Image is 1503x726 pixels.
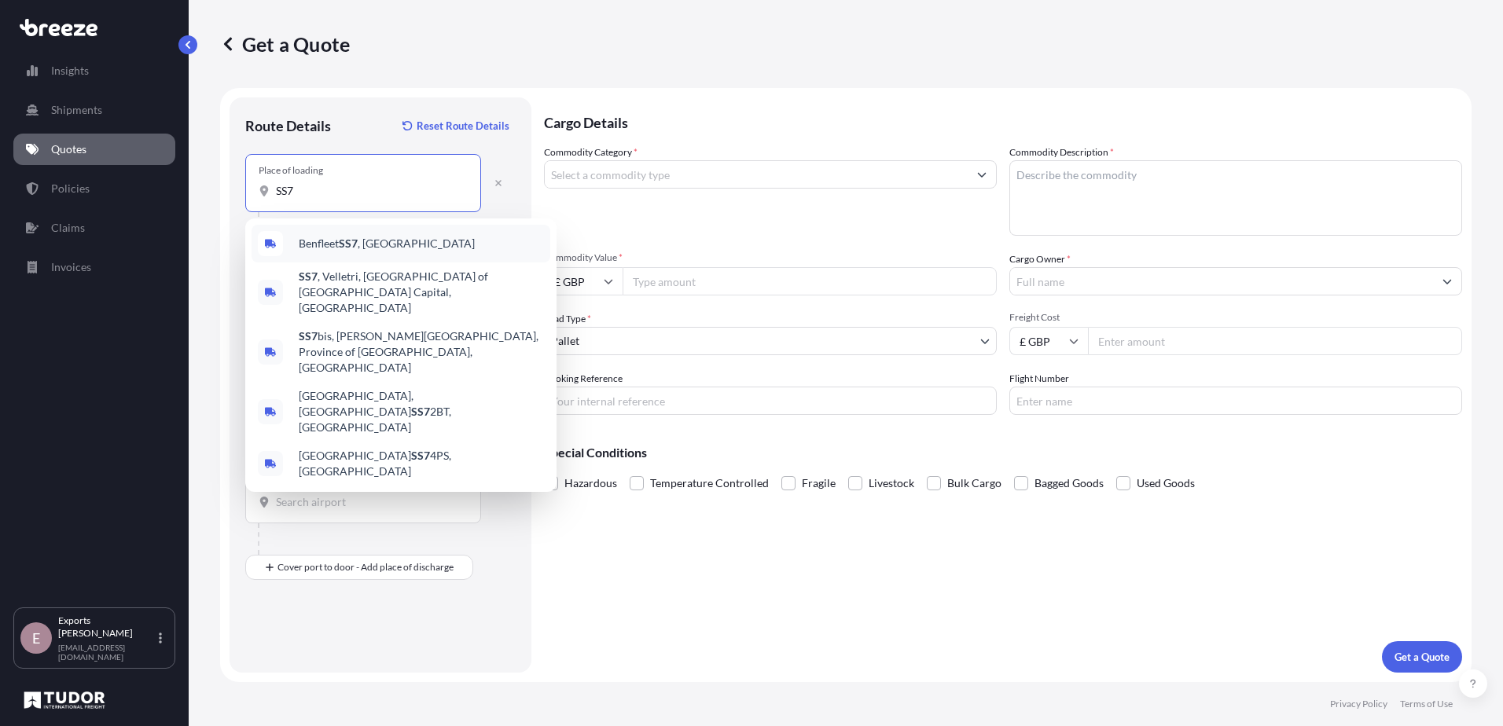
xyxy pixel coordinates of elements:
p: Insights [51,63,89,79]
p: Exports [PERSON_NAME] [58,614,156,640]
p: Quotes [51,141,86,157]
p: Privacy Policy [1330,698,1387,710]
span: [GEOGRAPHIC_DATA] 4PS, [GEOGRAPHIC_DATA] [299,448,544,479]
label: Commodity Category [544,145,638,160]
input: Enter name [1009,387,1462,415]
b: SS7 [299,269,318,283]
label: Commodity Description [1009,145,1114,160]
span: Hazardous [564,471,617,495]
span: Pallet [551,333,579,349]
input: Select a commodity type [545,160,968,189]
span: bis, [PERSON_NAME][GEOGRAPHIC_DATA], Province of [GEOGRAPHIC_DATA], [GEOGRAPHIC_DATA] [299,328,544,376]
b: SS7 [411,405,430,418]
span: Load Type [544,311,591,327]
button: Show suggestions [1433,267,1461,295]
p: Get a Quote [1395,649,1450,665]
span: Used Goods [1137,471,1195,495]
span: Cover port to door - Add place of discharge [277,559,454,575]
p: Policies [51,181,90,196]
button: Show suggestions [968,160,996,189]
span: Commodity Value [544,251,997,264]
input: Destination [276,494,461,510]
p: Terms of Use [1400,698,1453,710]
input: Enter amount [1088,327,1462,355]
div: Show suggestions [245,218,557,492]
p: Invoices [51,259,91,275]
span: Livestock [869,471,914,495]
span: E [32,630,40,646]
span: Benfleet , [GEOGRAPHIC_DATA] [299,236,475,251]
span: Bagged Goods [1034,471,1104,495]
p: Get a Quote [220,31,350,57]
input: Your internal reference [544,387,997,415]
span: Fragile [802,471,836,495]
span: Temperature Controlled [650,471,769,495]
span: Bulk Cargo [947,471,1001,495]
p: Claims [51,220,85,236]
input: Place of loading [276,183,461,199]
input: Type amount [623,267,997,295]
b: SS7 [339,236,358,250]
input: Full name [1010,267,1433,295]
b: SS7 [299,329,318,343]
p: Cargo Details [544,97,1462,145]
p: Route Details [245,116,331,135]
span: [GEOGRAPHIC_DATA], [GEOGRAPHIC_DATA] 2BT, [GEOGRAPHIC_DATA] [299,388,544,435]
b: SS7 [411,449,430,462]
p: Reset Route Details [417,118,509,134]
span: , Velletri, [GEOGRAPHIC_DATA] of [GEOGRAPHIC_DATA] Capital, [GEOGRAPHIC_DATA] [299,269,544,316]
label: Booking Reference [544,371,623,387]
label: Flight Number [1009,371,1069,387]
p: Shipments [51,102,102,118]
img: organization-logo [20,687,109,713]
p: [EMAIL_ADDRESS][DOMAIN_NAME] [58,643,156,662]
label: Cargo Owner [1009,251,1071,267]
div: Place of loading [259,164,323,177]
p: Special Conditions [544,446,1462,459]
span: Freight Cost [1009,311,1462,324]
